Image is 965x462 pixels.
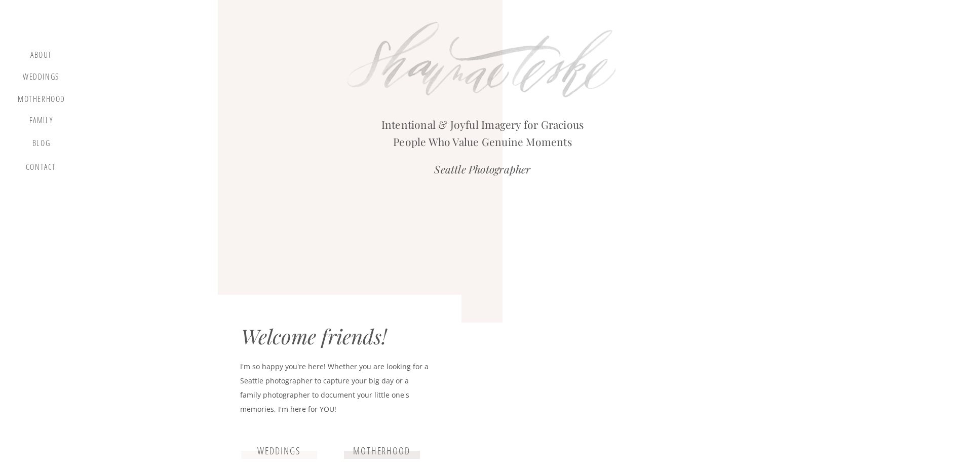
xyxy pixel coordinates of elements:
div: Welcome friends! [241,324,420,353]
a: about [26,50,56,62]
a: blog [26,138,56,153]
a: weddings [249,445,310,457]
a: motherhood [345,445,418,457]
a: Weddings [22,72,60,85]
i: Seattle Photographer [434,162,530,176]
p: I'm so happy you're here! Whether you are looking for a Seattle photographer to capture your big ... [240,360,429,429]
a: contact [24,162,58,176]
a: motherhood [18,94,65,105]
a: Family [22,116,60,129]
h2: Intentional & Joyful Imagery for Gracious People Who Value Genuine Moments [370,116,595,146]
